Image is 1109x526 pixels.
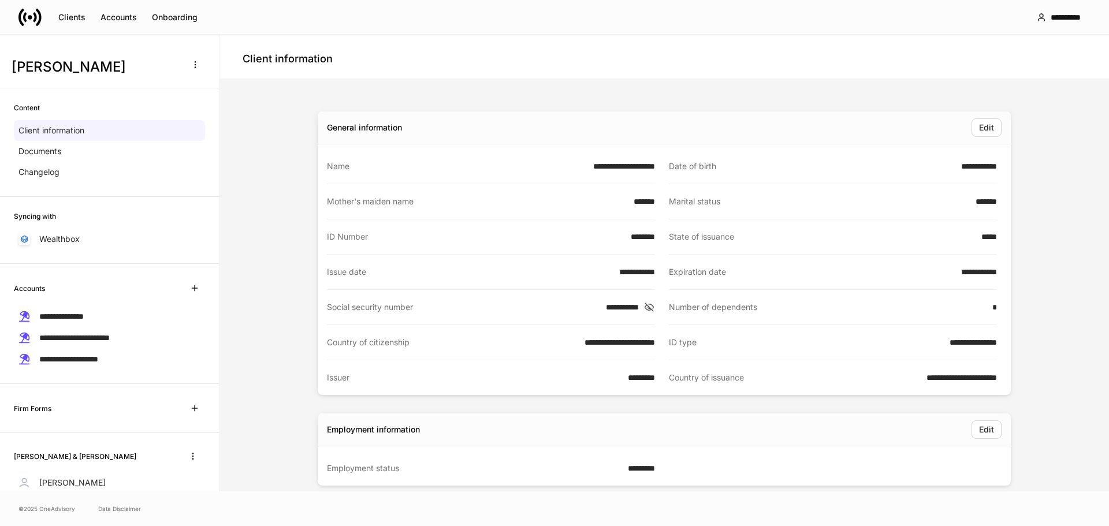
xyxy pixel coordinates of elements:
[669,372,920,383] div: Country of issuance
[327,372,621,383] div: Issuer
[14,451,136,462] h6: [PERSON_NAME] & [PERSON_NAME]
[327,161,586,172] div: Name
[18,166,59,178] p: Changelog
[93,8,144,27] button: Accounts
[39,477,106,488] p: [PERSON_NAME]
[327,337,578,348] div: Country of citizenship
[58,13,85,21] div: Clients
[14,120,205,141] a: Client information
[14,472,205,493] a: [PERSON_NAME]
[972,118,1002,137] button: Edit
[327,231,624,243] div: ID Number
[14,283,45,294] h6: Accounts
[14,229,205,249] a: Wealthbox
[669,266,954,278] div: Expiration date
[98,504,141,513] a: Data Disclaimer
[979,124,994,132] div: Edit
[14,162,205,182] a: Changelog
[144,8,205,27] button: Onboarding
[327,196,627,207] div: Mother's maiden name
[18,146,61,157] p: Documents
[39,233,80,245] p: Wealthbox
[152,13,198,21] div: Onboarding
[327,462,621,474] div: Employment status
[18,504,75,513] span: © 2025 OneAdvisory
[14,141,205,162] a: Documents
[669,337,943,348] div: ID type
[18,125,84,136] p: Client information
[327,424,420,435] div: Employment information
[14,403,51,414] h6: Firm Forms
[51,8,93,27] button: Clients
[669,161,954,172] div: Date of birth
[669,301,985,313] div: Number of dependents
[979,426,994,434] div: Edit
[243,52,333,66] h4: Client information
[12,58,178,76] h3: [PERSON_NAME]
[972,420,1002,439] button: Edit
[101,13,137,21] div: Accounts
[327,301,599,313] div: Social security number
[327,266,612,278] div: Issue date
[14,211,56,222] h6: Syncing with
[669,196,969,207] div: Marital status
[669,231,974,243] div: State of issuance
[327,122,402,133] div: General information
[14,102,40,113] h6: Content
